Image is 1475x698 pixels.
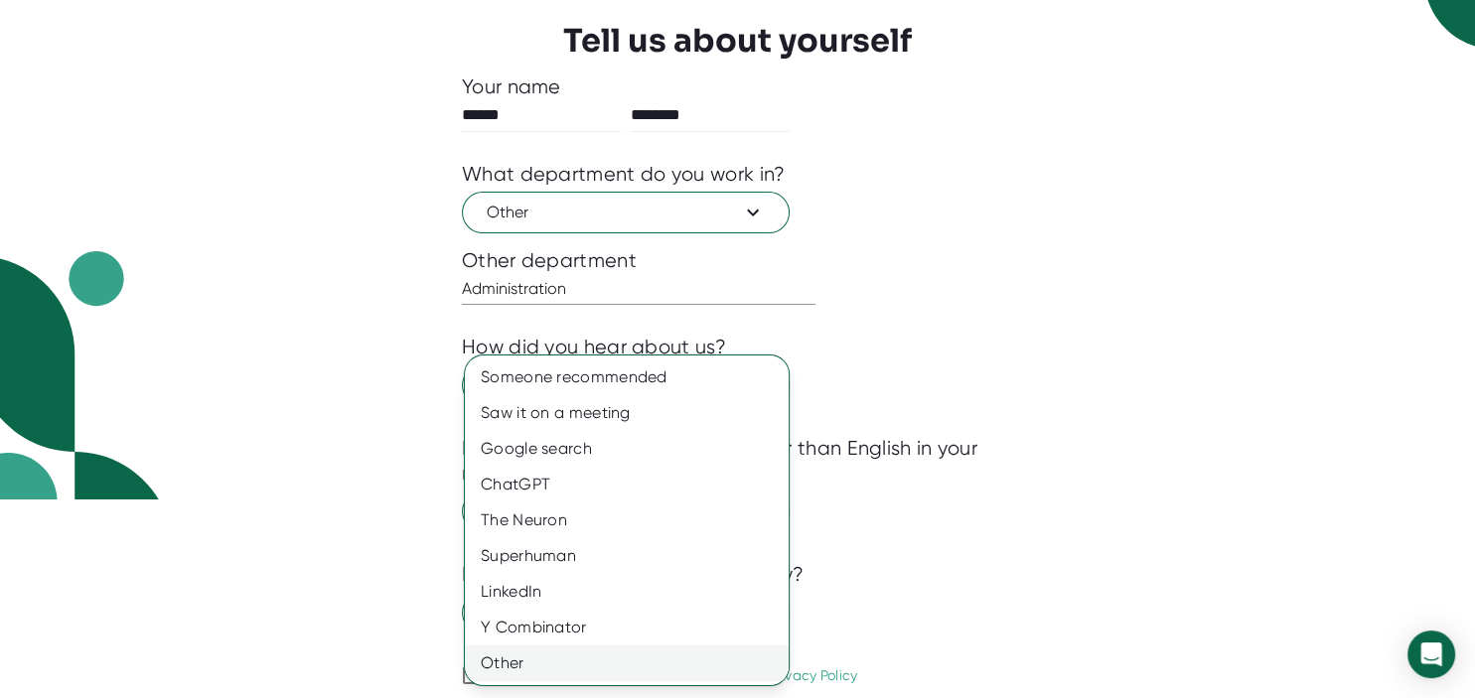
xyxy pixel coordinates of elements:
div: Open Intercom Messenger [1407,630,1455,678]
div: Saw it on a meeting [465,395,789,431]
div: Google search [465,431,789,467]
div: ChatGPT [465,467,789,502]
div: Someone recommended [465,359,789,395]
div: LinkedIn [465,574,789,610]
div: Y Combinator [465,610,789,645]
div: Other [465,645,789,681]
div: The Neuron [465,502,789,538]
div: Superhuman [465,538,789,574]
